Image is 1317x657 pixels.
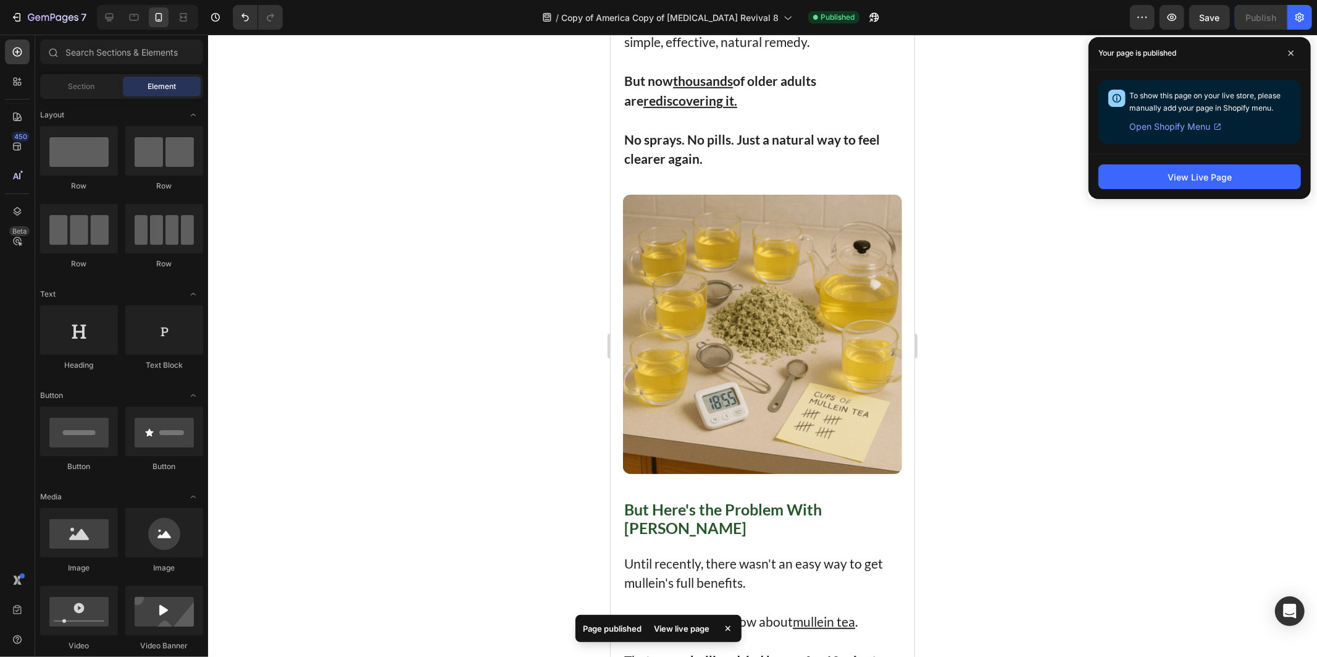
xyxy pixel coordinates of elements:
input: Search Sections & Elements [40,40,203,64]
div: Publish [1245,11,1276,24]
div: View live page [646,620,717,637]
span: Toggle open [183,284,203,304]
div: Row [125,180,203,192]
div: Image [40,562,118,574]
button: Publish [1235,5,1287,30]
span: Toggle open [183,487,203,507]
span: / [556,11,559,24]
p: 7 [81,10,86,25]
span: Element [148,81,176,92]
p: Page published [583,622,642,635]
span: Media [40,491,62,502]
span: Layout [40,109,64,121]
span: Button [40,390,63,401]
div: Heading [40,360,118,371]
div: Image [125,562,203,574]
span: Section [69,81,95,92]
span: Save [1200,12,1220,23]
button: 7 [5,5,92,30]
div: Undo/Redo [233,5,283,30]
div: Video Banner [125,640,203,651]
strong: boiling dried leaves for 10 minutes… [80,618,288,634]
span: Text [40,289,56,300]
div: 450 [12,132,30,142]
span: Open Shopify Menu [1129,119,1210,134]
div: Video [40,640,118,651]
span: Toggle open [183,386,203,405]
p: Your page is published [1098,47,1176,59]
p: That means just to make a single cup. [14,616,290,655]
span: Toggle open [183,105,203,125]
span: To show this page on your live store, please manually add your page in Shopify menu. [1129,91,1281,112]
div: Button [125,461,203,472]
span: Copy of America Copy of [MEDICAL_DATA] Revival 8 [561,11,779,24]
div: Open Intercom Messenger [1275,596,1305,626]
iframe: Design area [611,35,914,657]
div: Row [40,180,118,192]
span: Published [821,12,855,23]
button: Save [1189,5,1230,30]
div: Beta [9,226,30,236]
div: Row [40,258,118,269]
div: Button [40,461,118,472]
div: Text Block [125,360,203,371]
button: View Live Page [1098,164,1301,189]
div: Row [125,258,203,269]
div: View Live Page [1168,171,1232,184]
